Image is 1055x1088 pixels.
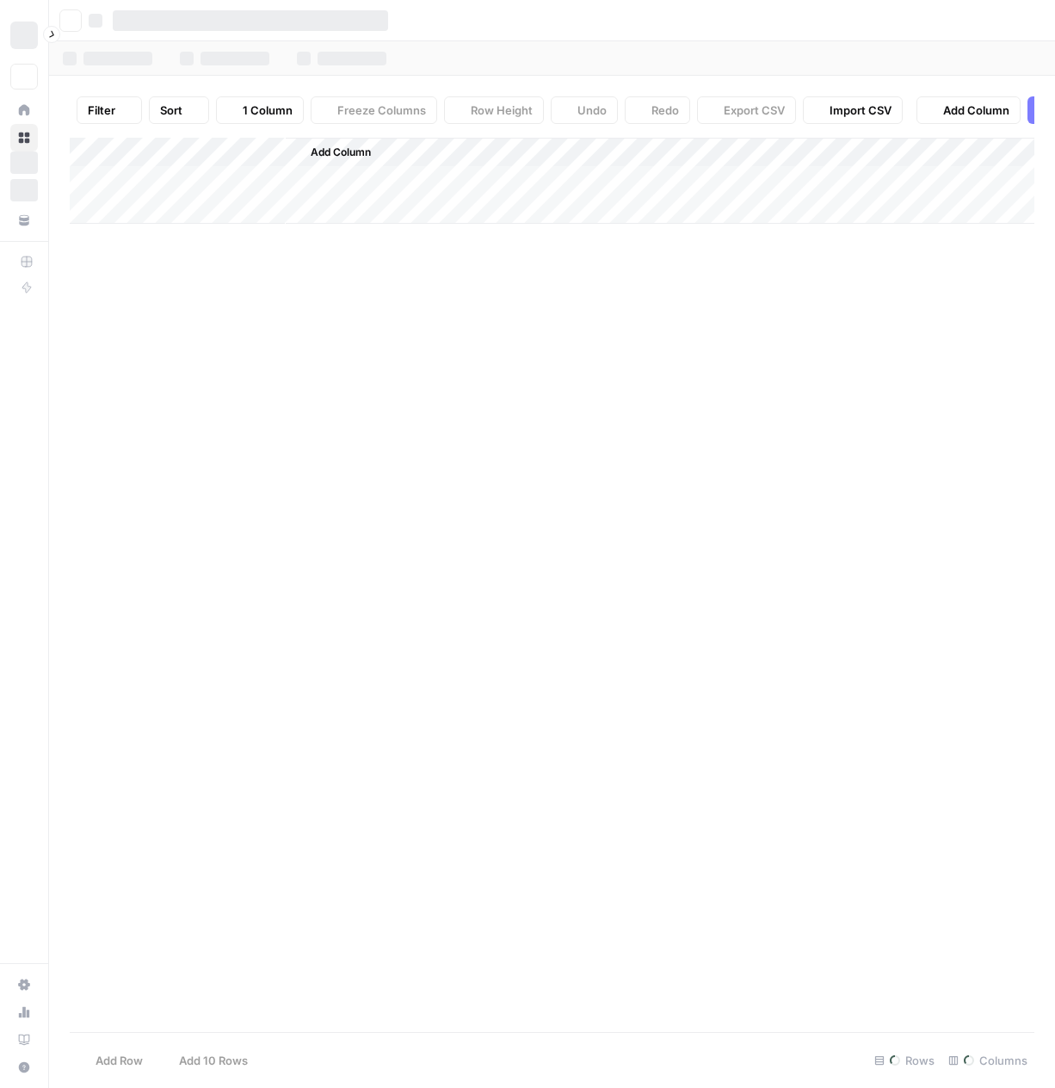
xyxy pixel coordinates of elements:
div: Columns [941,1047,1034,1074]
button: Row Height [444,96,544,124]
span: Add Column [311,145,371,160]
span: Add Row [96,1052,143,1069]
a: Usage [10,998,38,1026]
button: Redo [625,96,690,124]
button: Add Column [288,141,378,164]
button: Import CSV [803,96,903,124]
button: Help + Support [10,1054,38,1081]
a: Browse [10,124,38,151]
span: Row Height [471,102,533,119]
button: Filter [77,96,142,124]
span: Import CSV [830,102,892,119]
button: Export CSV [697,96,796,124]
span: 1 Column [243,102,293,119]
span: Add Column [943,102,1009,119]
span: Add 10 Rows [179,1052,248,1069]
span: Redo [651,102,679,119]
button: Sort [149,96,209,124]
button: Add 10 Rows [153,1047,258,1074]
button: 1 Column [216,96,304,124]
a: Learning Hub [10,1026,38,1054]
button: Freeze Columns [311,96,437,124]
span: Freeze Columns [337,102,426,119]
a: Settings [10,971,38,998]
span: Filter [88,102,115,119]
span: Export CSV [724,102,785,119]
a: Home [10,96,38,124]
a: Your Data [10,207,38,234]
div: Rows [867,1047,941,1074]
button: Add Row [70,1047,153,1074]
span: Sort [160,102,182,119]
span: Undo [577,102,607,119]
button: Undo [551,96,618,124]
button: Add Column [916,96,1021,124]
